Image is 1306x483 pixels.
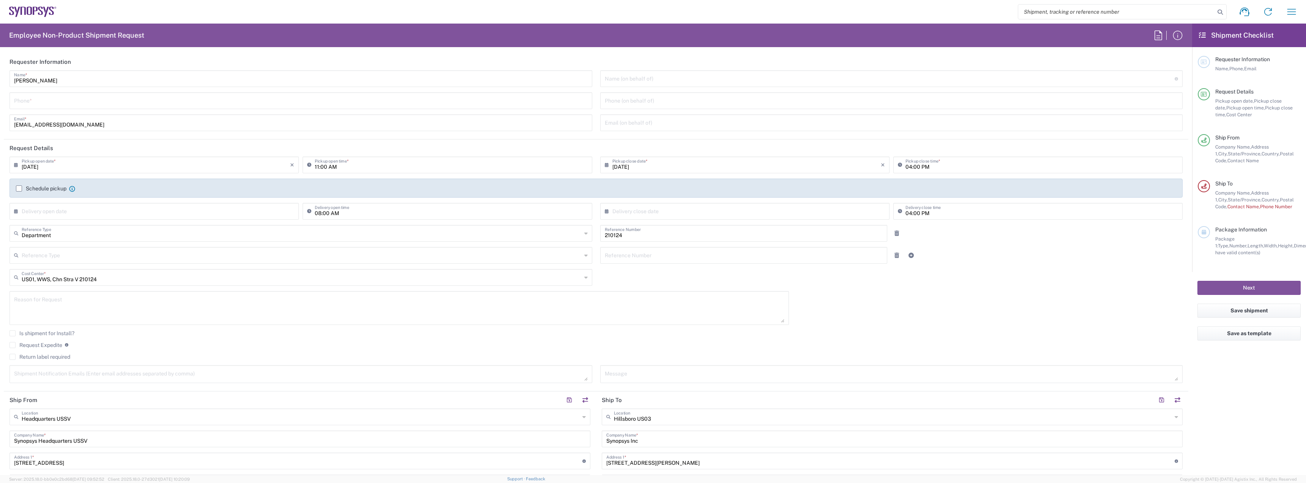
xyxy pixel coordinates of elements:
a: Support [507,477,526,481]
h2: Employee Non-Product Shipment Request [9,31,144,40]
a: Add Reference [906,250,916,261]
span: Pickup open time, [1226,105,1265,111]
span: Type, [1218,243,1229,249]
span: Request Details [1215,89,1254,95]
label: Request Expedite [9,342,62,348]
span: Client: 2025.18.0-27d3021 [108,477,190,481]
i: × [290,159,294,171]
span: Country, [1262,197,1280,203]
span: Contact Name [1227,158,1259,163]
span: Copyright © [DATE]-[DATE] Agistix Inc., All Rights Reserved [1180,476,1297,483]
span: Ship To [1215,181,1233,187]
span: Requester Information [1215,56,1270,62]
span: Length, [1248,243,1264,249]
span: Number, [1229,243,1248,249]
span: [DATE] 09:52:52 [73,477,104,481]
span: City, [1218,151,1228,157]
span: Country, [1262,151,1280,157]
span: State/Province, [1228,151,1262,157]
button: Save shipment [1197,304,1301,318]
span: Server: 2025.18.0-bb0e0c2bd68 [9,477,104,481]
h2: Request Details [9,144,53,152]
label: Return label required [9,354,70,360]
span: Cost Center [1226,112,1252,117]
h2: Ship To [602,396,622,404]
span: Ship From [1215,135,1240,141]
a: Feedback [526,477,545,481]
span: Width, [1264,243,1278,249]
a: Remove Reference [891,250,902,261]
span: Height, [1278,243,1294,249]
input: Shipment, tracking or reference number [1018,5,1215,19]
span: Name, [1215,66,1229,71]
span: City, [1218,197,1228,203]
span: Package 1: [1215,236,1235,249]
span: Package Information [1215,226,1267,233]
span: Pickup open date, [1215,98,1254,104]
span: Company Name, [1215,144,1251,150]
button: Next [1197,281,1301,295]
label: Schedule pickup [16,185,66,192]
span: Company Name, [1215,190,1251,196]
h2: Requester Information [9,58,71,66]
span: Contact Name, [1227,204,1260,209]
button: Save as template [1197,326,1301,340]
span: Phone Number [1260,204,1292,209]
h2: Shipment Checklist [1199,31,1274,40]
a: Remove Reference [891,228,902,239]
span: Phone, [1229,66,1244,71]
label: Is shipment for Install? [9,330,74,336]
span: Email [1244,66,1257,71]
span: [DATE] 10:20:09 [159,477,190,481]
span: State/Province, [1228,197,1262,203]
i: × [881,159,885,171]
h2: Ship From [9,396,37,404]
